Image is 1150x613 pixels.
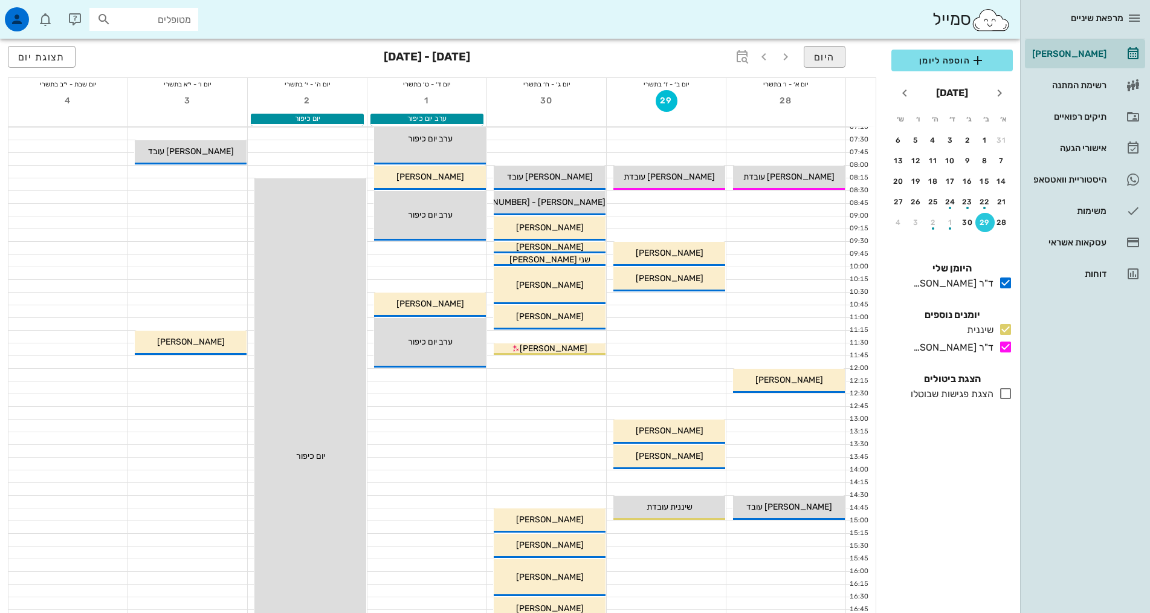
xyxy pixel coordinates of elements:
[57,90,79,112] button: 4
[962,323,993,337] div: שיננית
[941,213,960,232] button: 1
[889,157,908,165] div: 13
[846,173,871,183] div: 08:15
[177,90,199,112] button: 3
[456,197,606,207] span: [PERSON_NAME] - [PHONE_NUMBER]
[944,109,960,129] th: ד׳
[941,218,960,227] div: 1
[536,96,558,106] span: 30
[8,46,76,68] button: תצוגת יום
[975,177,995,186] div: 15
[509,255,590,265] span: שני [PERSON_NAME]
[148,146,234,157] span: [PERSON_NAME] עובד
[726,78,845,90] div: יום א׳ - ו׳ בתשרי
[516,572,584,582] span: [PERSON_NAME]
[297,96,318,106] span: 2
[958,177,977,186] div: 16
[636,248,703,258] span: [PERSON_NAME]
[889,213,908,232] button: 4
[157,337,225,347] span: [PERSON_NAME]
[975,172,995,191] button: 15
[923,157,943,165] div: 11
[975,198,995,206] div: 22
[961,109,977,129] th: ג׳
[516,222,584,233] span: [PERSON_NAME]
[941,192,960,212] button: 24
[846,452,871,462] div: 13:45
[846,427,871,437] div: 13:15
[516,280,584,290] span: [PERSON_NAME]
[656,90,677,112] button: 29
[975,136,995,144] div: 1
[1030,143,1106,153] div: אישורי הגעה
[804,46,845,68] button: היום
[846,566,871,577] div: 16:00
[775,96,797,106] span: 28
[384,46,470,70] h3: [DATE] - [DATE]
[846,465,871,475] div: 14:00
[992,192,1012,212] button: 21
[923,198,943,206] div: 25
[755,375,823,385] span: [PERSON_NAME]
[636,273,703,284] span: [PERSON_NAME]
[1030,49,1106,59] div: [PERSON_NAME]
[416,90,438,112] button: 1
[927,109,943,129] th: ה׳
[996,109,1012,129] th: א׳
[992,213,1012,232] button: 28
[408,210,453,220] span: ערב יום כיפור
[891,308,1013,322] h4: יומנים נוספים
[846,363,871,374] div: 12:00
[846,236,871,247] div: 09:30
[932,7,1010,33] div: סמייל
[941,172,960,191] button: 17
[923,151,943,170] button: 11
[846,148,871,158] div: 07:45
[607,78,726,90] div: יום ב׳ - ז׳ בתשרי
[408,337,453,347] span: ערב יום כיפור
[128,78,247,90] div: יום ו׳ - י״א בתשרי
[846,389,871,399] div: 12:30
[1025,39,1145,68] a: [PERSON_NAME]
[775,90,797,112] button: 28
[923,172,943,191] button: 18
[846,274,871,285] div: 10:15
[846,122,871,132] div: 07:15
[906,157,926,165] div: 12
[975,151,995,170] button: 8
[846,439,871,450] div: 13:30
[846,478,871,488] div: 14:15
[846,554,871,564] div: 15:45
[846,313,871,323] div: 11:00
[992,172,1012,191] button: 14
[941,136,960,144] div: 3
[941,131,960,150] button: 3
[177,96,199,106] span: 3
[367,78,486,90] div: יום ד׳ - ט׳ בתשרי
[516,242,584,252] span: [PERSON_NAME]
[396,172,464,182] span: [PERSON_NAME]
[894,82,916,104] button: חודש הבא
[889,177,908,186] div: 20
[520,343,587,354] span: [PERSON_NAME]
[647,502,693,512] span: שיננית עובדת
[908,276,993,291] div: ד"ר [PERSON_NAME]
[636,451,703,461] span: [PERSON_NAME]
[958,198,977,206] div: 23
[846,592,871,602] div: 16:30
[958,136,977,144] div: 2
[846,160,871,170] div: 08:00
[846,414,871,424] div: 13:00
[18,51,65,63] span: תצוגת יום
[1030,80,1106,90] div: רשימת המתנה
[906,192,926,212] button: 26
[975,131,995,150] button: 1
[992,136,1012,144] div: 31
[889,151,908,170] button: 13
[846,211,871,221] div: 09:00
[487,78,606,90] div: יום ג׳ - ח׳ בתשרי
[889,192,908,212] button: 27
[992,131,1012,150] button: 31
[958,151,977,170] button: 9
[891,50,1013,71] button: הוספה ליומן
